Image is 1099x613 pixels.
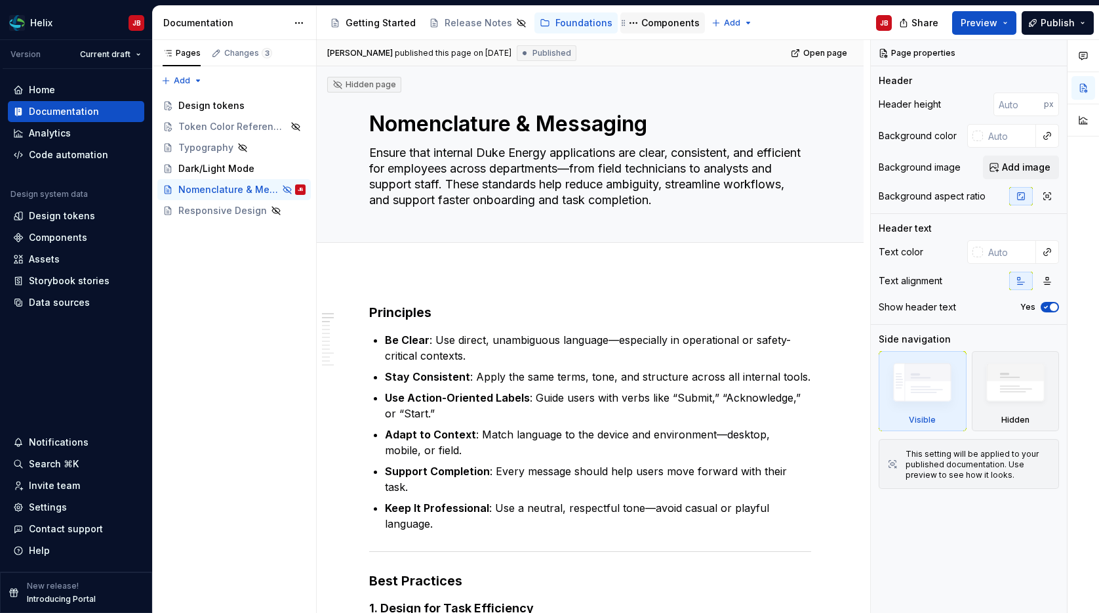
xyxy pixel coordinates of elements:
strong: Principles [369,305,431,320]
a: Nomenclature & MessagingJB [157,179,311,200]
button: Add [708,14,757,32]
div: Contact support [29,522,103,536]
p: : Guide users with verbs like “Submit,” “Acknowledge,” or “Start.” [385,390,811,421]
p: : Apply the same terms, tone, and structure across all internal tools. [385,369,811,385]
a: Storybook stories [8,270,144,291]
div: Page tree [325,10,705,36]
span: Add image [1002,161,1050,174]
p: : Use a neutral, respectful tone—avoid casual or playful language. [385,500,811,532]
button: Publish [1022,11,1094,35]
p: : Match language to the device and environment—desktop, mobile, or field. [385,427,811,458]
input: Auto [983,240,1036,264]
div: Documentation [29,105,99,118]
strong: Use Action-Oriented Labels [385,391,530,404]
div: Notifications [29,436,89,449]
div: Background image [879,161,961,174]
div: Token Color Reference Guide [178,120,287,133]
input: Auto [983,124,1036,148]
div: Text alignment [879,274,942,287]
p: : Use direct, unambiguous language—especially in operational or safety-critical contexts. [385,332,811,364]
textarea: Ensure that internal Duke Energy applications are clear, consistent, and efficient for employees ... [367,142,809,211]
div: Documentation [163,16,287,30]
a: Components [620,12,705,33]
strong: Support Completion [385,465,490,478]
a: Token Color Reference Guide [157,116,311,137]
div: Typography [178,141,233,154]
button: Contact support [8,518,144,539]
div: Header height [879,98,941,111]
div: Design tokens [29,209,95,222]
a: Typography [157,137,311,158]
div: Components [29,231,87,244]
div: Background color [879,129,957,142]
button: Preview [952,11,1016,35]
a: Dark/Light Mode [157,158,311,179]
div: Header text [879,222,932,235]
a: Assets [8,249,144,270]
a: Design tokens [157,95,311,116]
span: 3 [262,48,272,58]
a: Documentation [8,101,144,122]
div: Background aspect ratio [879,190,986,203]
span: Share [911,16,938,30]
button: Add image [983,156,1059,179]
button: Help [8,540,144,561]
div: Text color [879,245,923,259]
span: Preview [961,16,997,30]
a: Release Notes [424,12,532,33]
button: Share [892,11,947,35]
a: Code automation [8,144,144,165]
div: Data sources [29,296,90,309]
span: Current draft [80,49,130,60]
a: Foundations [534,12,618,33]
a: Responsive Design [157,200,311,221]
a: Home [8,79,144,100]
button: Search ⌘K [8,454,144,475]
span: Open page [803,48,847,58]
button: Notifications [8,432,144,453]
div: Side navigation [879,333,951,346]
a: Data sources [8,292,144,313]
div: JB [132,18,141,28]
div: Changes [224,48,272,58]
span: [PERSON_NAME] [327,48,393,58]
div: Page tree [157,95,311,221]
div: published this page on [DATE] [395,48,511,58]
a: Getting Started [325,12,421,33]
div: Invite team [29,479,80,492]
div: JB [880,18,889,28]
div: Pages [163,48,201,58]
div: Assets [29,253,60,266]
div: Show header text [879,301,956,314]
p: Introducing Portal [27,594,96,604]
div: JB [298,183,304,196]
div: Help [29,544,50,557]
span: Add [174,75,190,86]
div: Release Notes [445,16,512,30]
div: Hidden page [332,79,396,90]
span: Add [724,18,740,28]
div: Code automation [29,148,108,161]
div: Storybook stories [29,274,110,287]
a: Design tokens [8,205,144,226]
p: New release! [27,581,79,591]
div: Header [879,74,912,87]
strong: Keep It Professional [385,501,489,515]
h3: Best Practices [369,572,811,590]
div: Dark/Light Mode [178,162,254,175]
div: Search ⌘K [29,457,79,471]
textarea: Nomenclature & Messaging [367,108,809,140]
div: This setting will be applied to your published documentation. Use preview to see how it looks. [906,449,1050,480]
div: Foundations [555,16,612,30]
span: Published [532,48,571,58]
div: Getting Started [346,16,416,30]
div: Home [29,83,55,96]
span: Publish [1041,16,1075,30]
p: px [1044,99,1054,110]
a: Settings [8,497,144,518]
button: HelixJB [3,9,150,37]
div: Settings [29,501,67,514]
strong: Adapt to Context [385,428,476,441]
p: : Every message should help users move forward with their task. [385,463,811,495]
a: Analytics [8,123,144,144]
